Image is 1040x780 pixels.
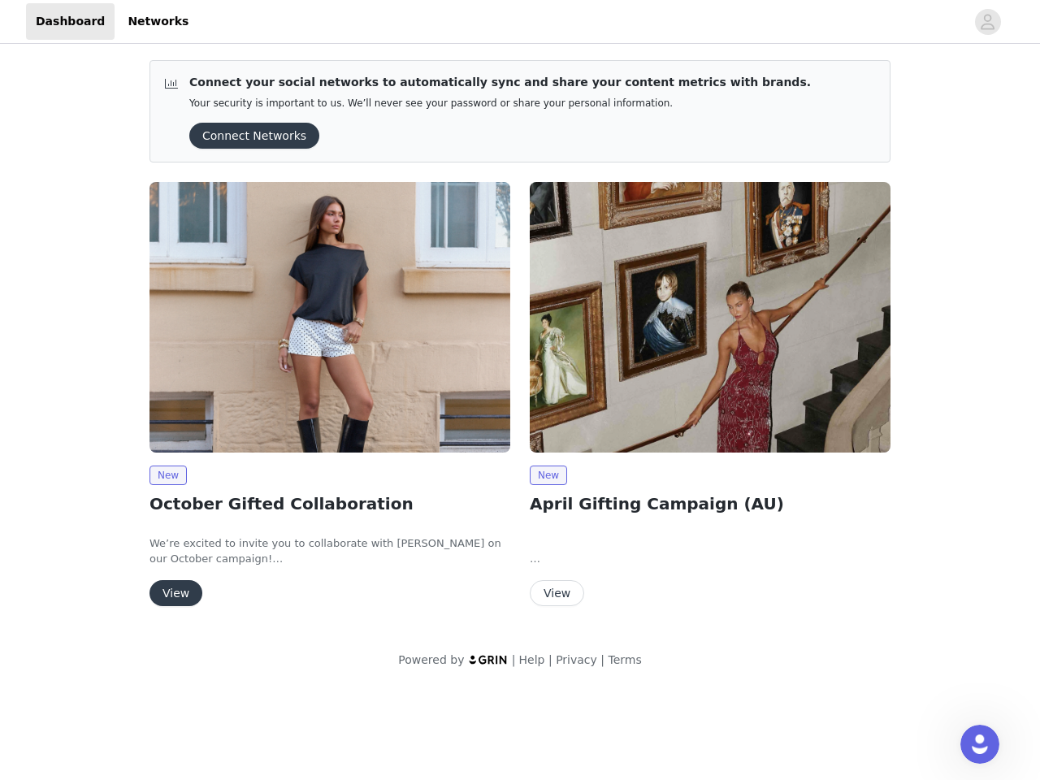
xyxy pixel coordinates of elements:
a: Terms [608,653,641,666]
a: View [530,587,584,600]
button: Connect Networks [189,123,319,149]
a: Networks [118,3,198,40]
button: View [530,580,584,606]
button: View [149,580,202,606]
div: avatar [980,9,995,35]
h2: October Gifted Collaboration [149,492,510,516]
span: | [548,653,552,666]
span: | [600,653,604,666]
img: logo [468,654,509,665]
a: Help [519,653,545,666]
p: Your security is important to us. We’ll never see your password or share your personal information. [189,97,811,110]
img: Peppermayo AUS [530,182,890,453]
span: | [512,653,516,666]
img: Peppermayo AUS [149,182,510,453]
p: We’re excited to invite you to collaborate with [PERSON_NAME] on our October campaign! [149,535,510,567]
span: New [530,466,567,485]
a: View [149,587,202,600]
h2: April Gifting Campaign (AU) [530,492,890,516]
a: Privacy [556,653,597,666]
a: Dashboard [26,3,115,40]
span: New [149,466,187,485]
p: Connect your social networks to automatically sync and share your content metrics with brands. [189,74,811,91]
iframe: Intercom live chat [960,725,999,764]
span: Powered by [398,653,464,666]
